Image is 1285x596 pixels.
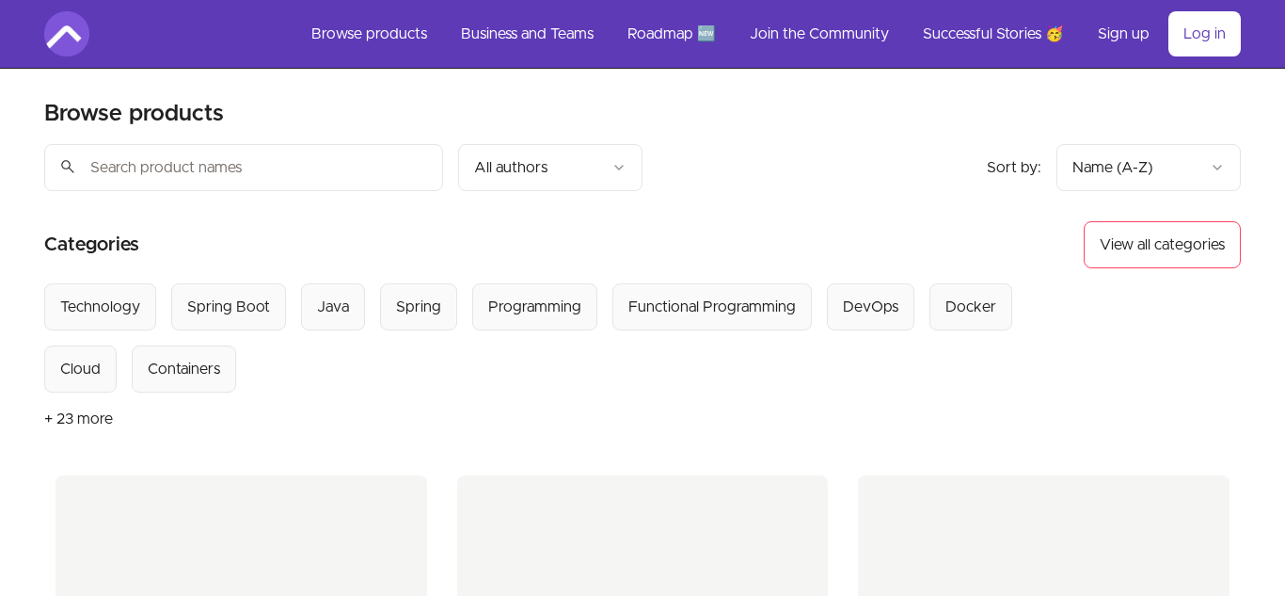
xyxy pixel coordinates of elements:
[44,99,224,129] h2: Browse products
[735,11,904,56] a: Join the Community
[296,11,442,56] a: Browse products
[60,296,140,318] div: Technology
[612,11,731,56] a: Roadmap 🆕
[44,144,443,191] input: Search product names
[1168,11,1241,56] a: Log in
[44,393,113,445] button: + 23 more
[1084,221,1241,268] button: View all categories
[44,11,89,56] img: Amigoscode logo
[148,358,220,380] div: Containers
[296,11,1241,56] nav: Main
[945,296,996,318] div: Docker
[987,160,1041,175] span: Sort by:
[44,221,139,268] h2: Categories
[1083,11,1165,56] a: Sign up
[317,296,349,318] div: Java
[843,296,898,318] div: DevOps
[458,144,642,191] button: Filter by author
[59,153,76,180] span: search
[396,296,441,318] div: Spring
[60,358,101,380] div: Cloud
[628,296,796,318] div: Functional Programming
[908,11,1079,56] a: Successful Stories 🥳
[187,296,270,318] div: Spring Boot
[488,296,581,318] div: Programming
[446,11,609,56] a: Business and Teams
[1056,144,1241,191] button: Product sort options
